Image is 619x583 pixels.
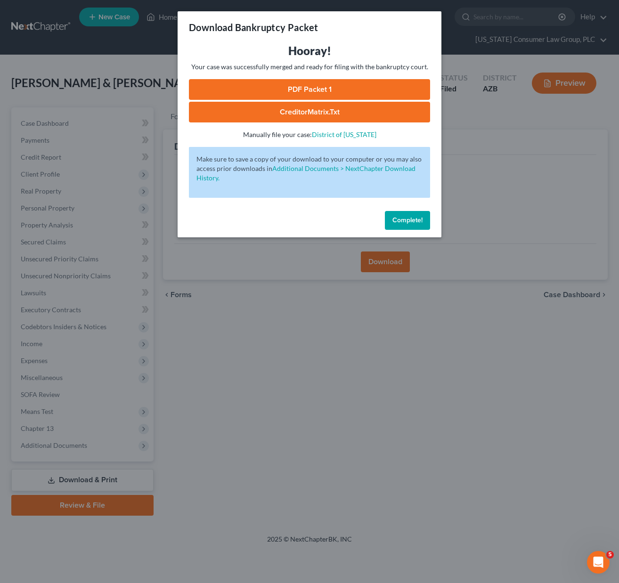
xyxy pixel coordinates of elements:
[189,102,430,122] a: CreditorMatrix.txt
[312,130,376,138] a: District of [US_STATE]
[587,551,610,574] iframe: Intercom live chat
[385,211,430,230] button: Complete!
[189,130,430,139] p: Manually file your case:
[196,164,415,182] a: Additional Documents > NextChapter Download History.
[189,79,430,100] a: PDF Packet 1
[196,154,423,183] p: Make sure to save a copy of your download to your computer or you may also access prior downloads in
[189,43,430,58] h3: Hooray!
[189,21,318,34] h3: Download Bankruptcy Packet
[606,551,614,559] span: 5
[392,216,423,224] span: Complete!
[189,62,430,72] p: Your case was successfully merged and ready for filing with the bankruptcy court.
